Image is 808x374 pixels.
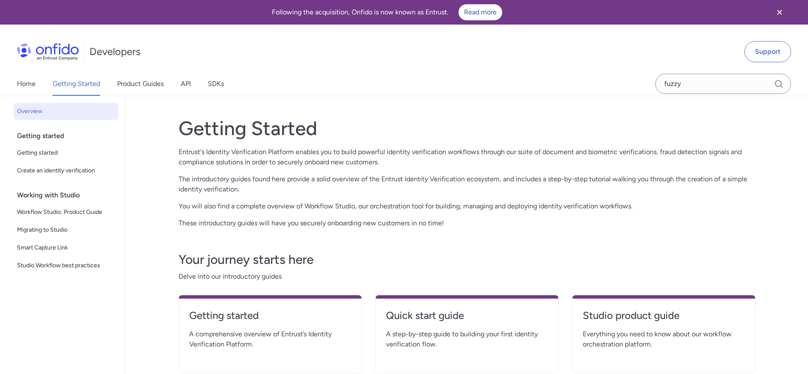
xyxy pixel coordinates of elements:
[764,2,795,23] button: Close banner
[386,309,548,322] h4: Quick start guide
[179,147,755,167] p: Entrust's Identity Verification Platform enables you to build powerful identity verification work...
[583,309,745,322] h4: Studio product guide
[774,7,785,17] svg: Close banner
[17,43,79,60] img: Onfido Logo
[14,239,118,256] a: Smart Capture Link
[17,187,122,204] div: Working with Studio
[17,166,115,176] span: Create an identity verification
[459,4,502,20] a: Read more
[583,309,745,329] a: Studio product guide
[179,271,755,282] span: Delve into our introductory guides
[17,127,122,144] div: Getting started
[17,225,115,235] span: Migrating to Studio
[189,309,351,322] h4: Getting started
[179,201,755,211] p: You will also find a complete overview of Workflow Studio, our orchestration tool for building, m...
[14,204,118,221] a: Workflow Studio: Product Guide
[89,45,140,58] h1: Developers
[14,257,118,274] a: Studio Workflow best practices
[14,162,118,179] a: Create an identity verification
[181,72,191,96] a: API
[14,144,118,161] a: Getting started
[208,72,224,96] a: SDKs
[17,72,36,96] a: Home
[744,41,791,62] a: Support
[17,106,115,116] span: Overview
[179,116,755,140] h1: Getting Started
[655,74,791,94] input: Onfido search input field
[17,148,115,158] span: Getting started
[179,218,755,228] p: These introductory guides will have you securely onboarding new customers in no time!
[117,72,164,96] a: Product Guides
[179,251,755,268] h3: Your journey starts here
[189,309,351,329] a: Getting started
[17,207,115,217] span: Workflow Studio: Product Guide
[386,329,548,349] span: A step-by-step guide to building your first identity verification flow.
[14,222,118,238] a: Migrating to Studio
[14,103,118,120] a: Overview
[386,309,548,329] a: Quick start guide
[179,174,755,194] p: The introductory guides found here provide a solid overview of the Entrust Identity Verification ...
[17,260,115,271] span: Studio Workflow best practices
[189,329,351,349] span: A comprehensive overview of Entrust’s Identity Verification Platform.
[53,72,100,96] a: Getting Started
[10,4,764,20] div: Following the acquisition, Onfido is now known as Entrust.
[17,243,115,253] span: Smart Capture Link
[583,329,745,349] span: Everything you need to know about our workflow orchestration platform.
